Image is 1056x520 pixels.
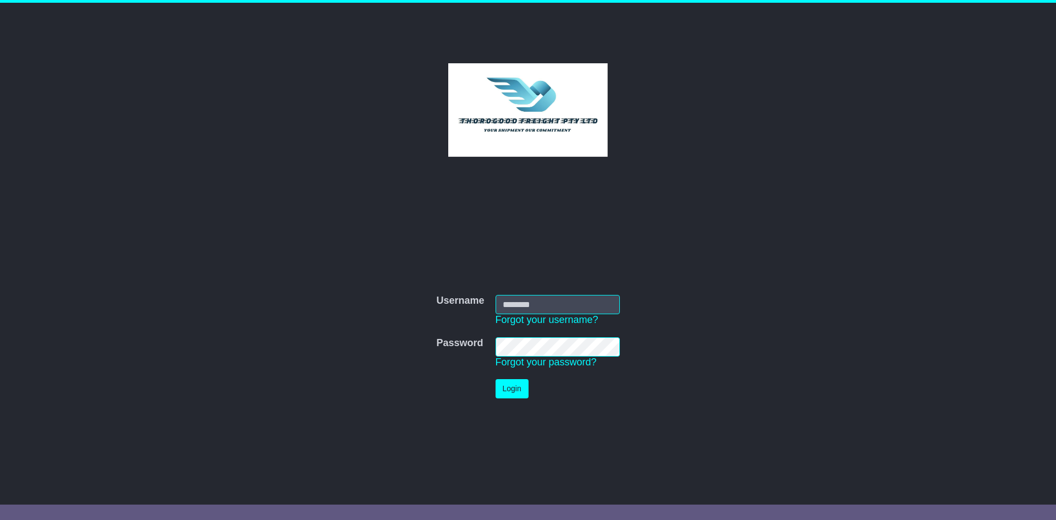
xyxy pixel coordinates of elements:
[496,357,597,368] a: Forgot your password?
[448,63,608,157] img: Thorogood Freight Pty Ltd
[496,379,529,398] button: Login
[496,314,598,325] a: Forgot your username?
[436,337,483,349] label: Password
[436,295,484,307] label: Username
